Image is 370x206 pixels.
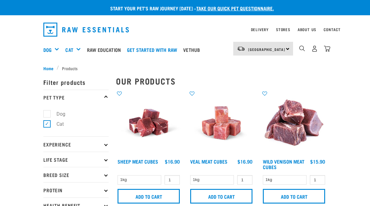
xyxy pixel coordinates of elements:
[43,65,327,71] nav: breadcrumbs
[310,159,325,164] div: $15.90
[248,48,285,50] span: [GEOGRAPHIC_DATA]
[238,159,252,164] div: $16.90
[237,46,245,52] img: van-moving.png
[43,65,57,71] a: Home
[251,28,269,31] a: Delivery
[43,152,109,167] p: Life Stage
[261,90,327,156] img: 1181 Wild Venison Meat Cubes Boneless 01
[237,175,252,185] input: 1
[118,160,158,163] a: Sheep Meat Cubes
[38,20,332,39] nav: dropdown navigation
[324,28,341,31] a: Contact
[165,175,180,185] input: 1
[116,76,327,86] h2: Our Products
[310,175,325,185] input: 1
[43,65,53,71] span: Home
[47,120,66,128] label: Cat
[43,167,109,182] p: Breed Size
[43,90,109,105] p: Pet Type
[47,110,68,118] label: Dog
[43,74,109,90] p: Filter products
[299,45,305,51] img: home-icon-1@2x.png
[85,38,125,62] a: Raw Education
[196,7,274,9] a: take our quick pet questionnaire.
[43,23,129,37] img: Raw Essentials Logo
[324,45,330,52] img: home-icon@2x.png
[116,90,181,156] img: Sheep Meat
[190,160,227,163] a: Veal Meat Cubes
[189,90,254,156] img: Veal Meat Cubes8454
[182,38,205,62] a: Vethub
[118,189,180,204] input: Add to cart
[65,46,73,53] a: Cat
[263,189,325,204] input: Add to cart
[311,45,318,52] img: user.png
[165,159,180,164] div: $16.90
[125,38,182,62] a: Get started with Raw
[43,136,109,152] p: Experience
[190,189,252,204] input: Add to cart
[43,46,52,53] a: Dog
[276,28,290,31] a: Stores
[263,160,304,168] a: Wild Venison Meat Cubes
[298,28,316,31] a: About Us
[43,182,109,197] p: Protein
